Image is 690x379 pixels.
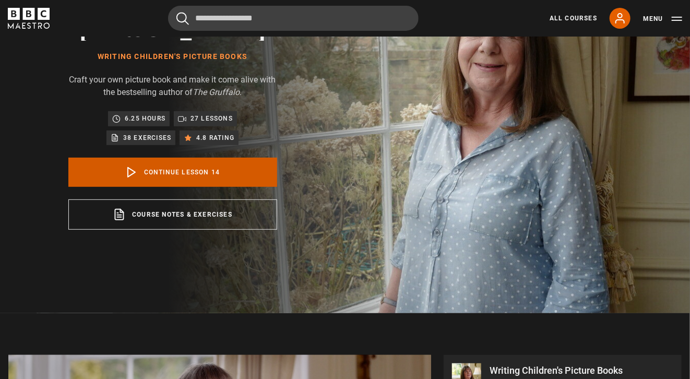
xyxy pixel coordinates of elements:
[643,14,682,24] button: Toggle navigation
[193,87,240,97] i: The Gruffalo
[176,12,189,25] button: Submit the search query
[550,14,597,23] a: All Courses
[168,6,419,31] input: Search
[490,366,673,375] p: Writing Children's Picture Books
[68,158,277,187] a: Continue lesson 14
[123,133,171,143] p: 38 exercises
[68,14,277,40] h2: [PERSON_NAME]
[8,8,50,29] svg: BBC Maestro
[68,53,277,61] h1: Writing Children's Picture Books
[191,113,233,124] p: 27 lessons
[68,74,277,99] p: Craft your own picture book and make it come alive with the bestselling author of .
[196,133,234,143] p: 4.8 rating
[125,113,165,124] p: 6.25 hours
[68,199,277,230] a: Course notes & exercises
